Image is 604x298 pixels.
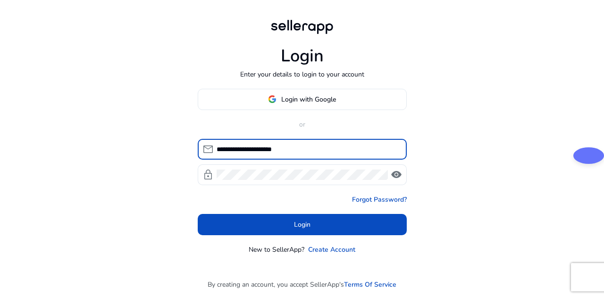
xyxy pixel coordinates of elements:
[268,95,277,103] img: google-logo.svg
[281,46,324,66] h1: Login
[198,119,407,129] p: or
[294,220,310,230] span: Login
[308,245,355,255] a: Create Account
[202,144,214,155] span: mail
[240,69,364,79] p: Enter your details to login to your account
[198,214,407,235] button: Login
[281,94,336,104] span: Login with Google
[249,245,304,255] p: New to SellerApp?
[198,89,407,110] button: Login with Google
[344,280,396,289] a: Terms Of Service
[202,169,214,180] span: lock
[352,195,407,204] a: Forgot Password?
[391,169,402,180] span: visibility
